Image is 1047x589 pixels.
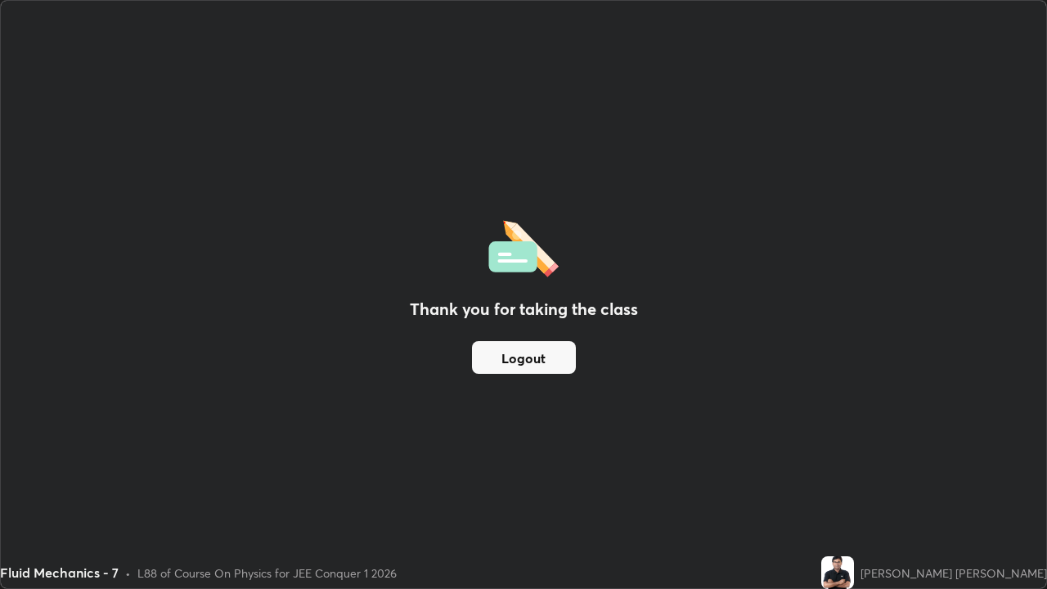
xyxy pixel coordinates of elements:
[137,564,397,582] div: L88 of Course On Physics for JEE Conquer 1 2026
[125,564,131,582] div: •
[821,556,854,589] img: 69af8b3bbf82471eb9dbcfa53d5670df.jpg
[488,215,559,277] img: offlineFeedback.1438e8b3.svg
[861,564,1047,582] div: [PERSON_NAME] [PERSON_NAME]
[472,341,576,374] button: Logout
[410,297,638,321] h2: Thank you for taking the class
